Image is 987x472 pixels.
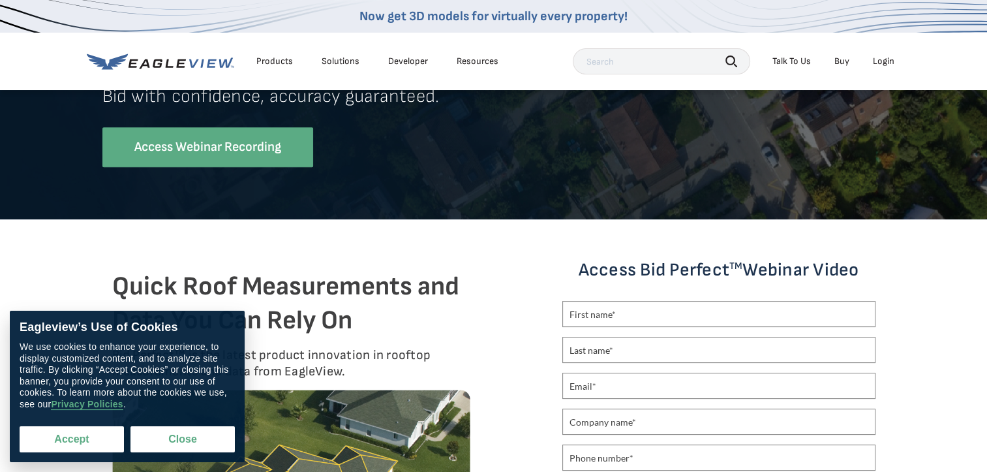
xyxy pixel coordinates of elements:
[573,48,750,74] input: Search
[322,55,359,67] div: Solutions
[834,55,849,67] a: Buy
[102,85,885,127] p: Bid with confidence, accuracy guaranteed.
[20,426,124,452] button: Accept
[256,55,293,67] div: Products
[562,337,875,363] input: Last name*
[562,445,875,471] input: Phone number*
[388,55,428,67] a: Developer
[772,55,811,67] div: Talk To Us
[457,55,498,67] div: Resources
[102,127,313,167] a: Access Webinar Recording
[873,55,894,67] div: Login
[579,259,859,281] span: Access Bid Perfect Webinar Video
[359,8,628,24] a: Now get 3D models for virtually every property!
[729,260,742,272] sup: TM
[112,347,470,380] p: Bid Perfect™ is the latest product innovation in rooftop measurements and data from EagleView.
[51,399,123,410] a: Privacy Policies
[112,270,470,338] h3: Quick Roof Measurements and Data You Can Rely On
[562,409,875,435] input: Company name*
[562,373,875,399] input: Email*
[20,321,235,335] div: Eagleview’s Use of Cookies
[20,341,235,410] div: We use cookies to enhance your experience, to display customized content, and to analyze site tra...
[562,301,875,327] input: First name*
[130,426,235,452] button: Close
